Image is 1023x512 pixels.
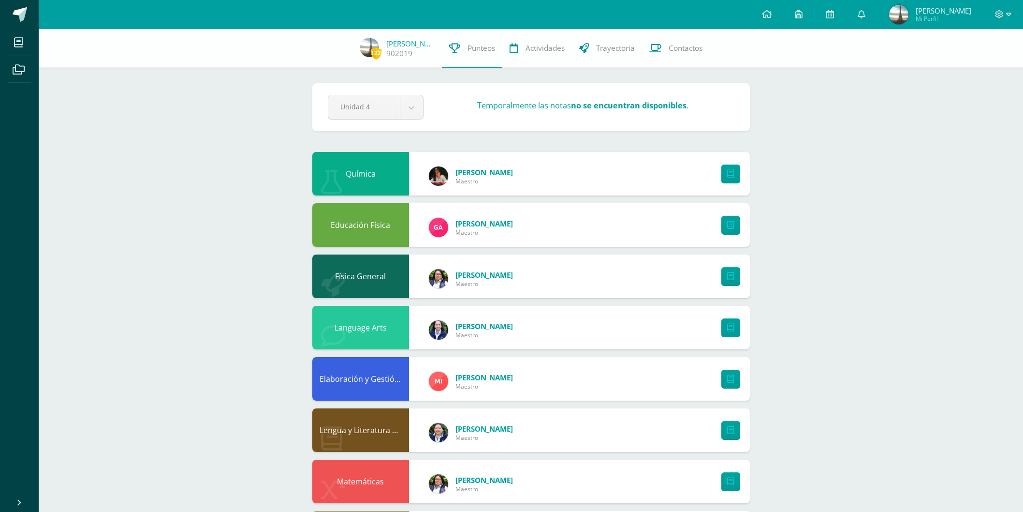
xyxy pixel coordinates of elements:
[429,474,448,494] img: c7456b1c7483b5bc980471181b9518ab.png
[386,39,435,48] a: [PERSON_NAME]
[455,177,513,185] span: Maestro
[526,43,565,53] span: Actividades
[455,485,513,493] span: Maestro
[312,306,409,349] div: Language Arts
[455,228,513,237] span: Maestro
[642,29,710,68] a: Contactos
[312,408,409,452] div: Lengua y Literatura Universal
[916,6,971,15] span: [PERSON_NAME]
[455,331,513,339] span: Maestro
[669,43,702,53] span: Contactos
[429,372,448,391] img: bcb5d855c5dab1d02cc8bcea50869bf4.png
[429,423,448,442] img: 7c69af67f35011c215e125924d43341a.png
[312,460,409,503] div: Matemáticas
[429,166,448,186] img: 76d4a3eab4bf159cc44ca1c77ade1b16.png
[468,43,495,53] span: Punteos
[455,424,513,434] a: [PERSON_NAME]
[455,321,513,331] a: [PERSON_NAME]
[340,95,388,118] span: Unidad 4
[371,47,381,59] span: 122
[455,434,513,442] span: Maestro
[429,320,448,340] img: 8cc4a9626247cd43eb92cada0100e39f.png
[502,29,572,68] a: Actividades
[360,38,379,57] img: 1f47924ee27dd1dd6a7cba3328deef97.png
[455,280,513,288] span: Maestro
[429,218,448,237] img: 8bdaf5dda11d7a15ab02b5028acf736c.png
[889,5,908,24] img: 1f47924ee27dd1dd6a7cba3328deef97.png
[455,167,513,177] a: [PERSON_NAME]
[386,48,412,59] a: 902019
[312,255,409,298] div: Física General
[328,95,423,119] a: Unidad 4
[455,270,513,280] a: [PERSON_NAME]
[596,43,635,53] span: Trayectoria
[312,203,409,247] div: Educación Física
[442,29,502,68] a: Punteos
[429,269,448,288] img: c7456b1c7483b5bc980471181b9518ab.png
[572,29,642,68] a: Trayectoria
[916,15,971,23] span: Mi Perfil
[455,219,513,228] a: [PERSON_NAME]
[312,152,409,196] div: Química
[455,382,513,391] span: Maestro
[455,373,513,382] a: [PERSON_NAME]
[571,100,687,111] strong: no se encuentran disponibles
[477,100,688,111] h3: Temporalmente las notas .
[312,357,409,401] div: Elaboración y Gestión de Proyectos
[455,475,513,485] a: [PERSON_NAME]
